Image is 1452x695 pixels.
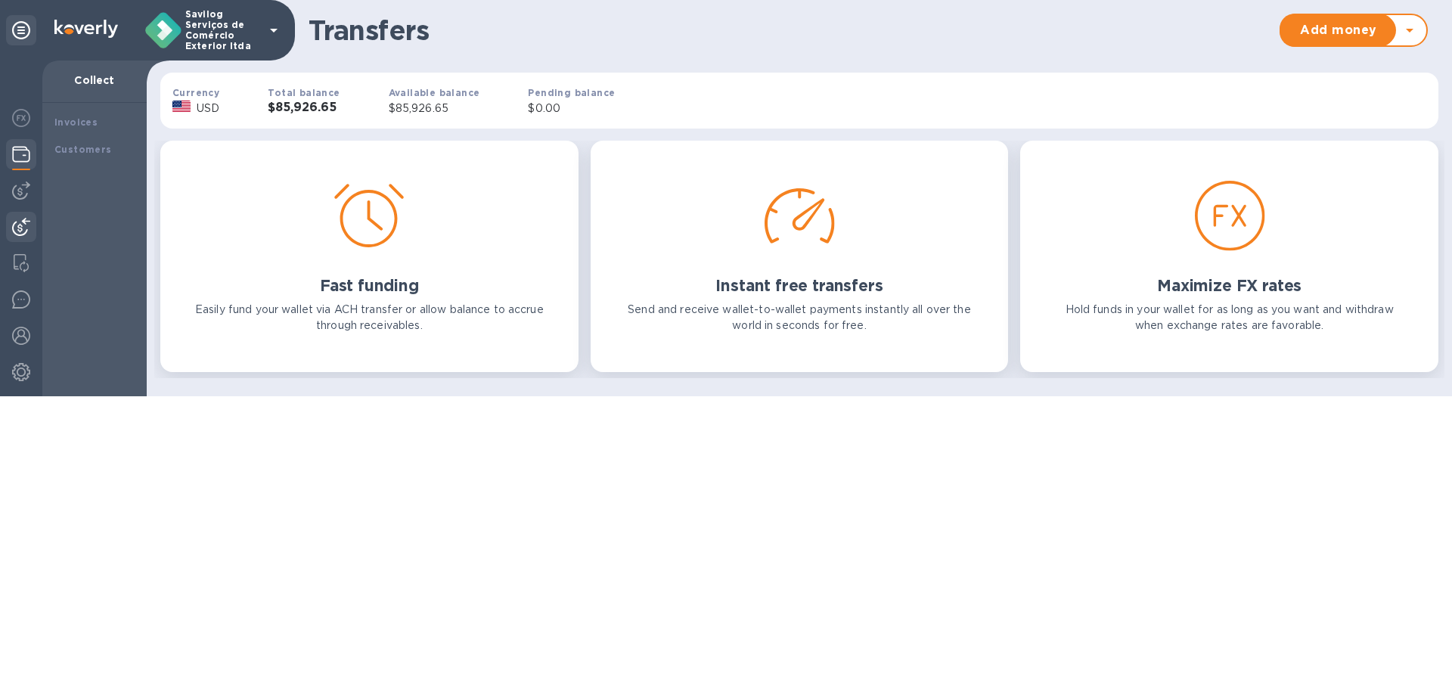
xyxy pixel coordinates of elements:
[389,101,480,116] p: $85,926.65
[191,302,548,334] p: Easily fund your wallet via ACH transfer or allow balance to accrue through receivables.
[54,144,112,155] b: Customers
[1281,15,1396,45] button: Add money
[12,109,30,127] img: Foreign exchange
[185,9,261,51] p: Savilog Serviços de Comércio Exterior ltda
[528,101,615,116] p: $0.00
[54,73,135,88] p: Collect
[54,116,98,128] b: Invoices
[528,87,615,98] b: Pending balance
[1293,21,1384,39] span: Add money
[715,276,883,295] h2: Instant free transfers
[621,302,979,334] p: Send and receive wallet-to-wallet payments instantly all over the world in seconds for free.
[268,87,340,98] b: Total balance
[309,14,1272,46] h1: Transfers
[6,15,36,45] div: Unpin categories
[389,87,480,98] b: Available balance
[320,276,419,295] h2: Fast funding
[197,101,219,116] p: USD
[1157,276,1302,295] h2: Maximize FX rates
[1050,302,1408,334] p: Hold funds in your wallet for as long as you want and withdraw when exchange rates are favorable.
[54,20,118,38] img: Logo
[12,145,30,163] img: Wallets
[172,87,219,98] b: Currency
[268,101,340,115] h3: $85,926.65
